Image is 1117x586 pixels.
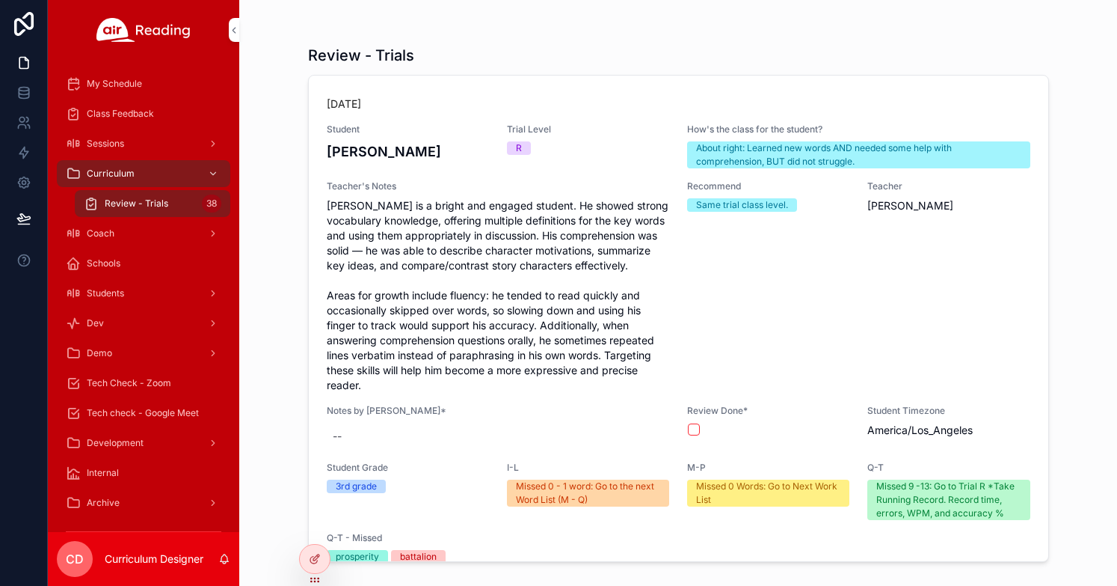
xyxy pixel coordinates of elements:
[87,377,171,389] span: Tech Check - Zoom
[687,462,849,474] span: M-P
[57,280,230,307] a: Students
[867,405,1030,417] span: Student Timezone
[57,160,230,187] a: Curriculum
[57,130,230,157] a: Sessions
[516,480,660,507] div: Missed 0 - 1 word: Go to the next Word List (M - Q)
[105,552,203,567] p: Curriculum Designer
[57,100,230,127] a: Class Feedback
[327,198,670,393] span: [PERSON_NAME] is a bright and engaged student. He showed strong vocabulary knowledge, offering mu...
[327,97,361,112] p: [DATE]
[202,195,221,213] div: 38
[87,407,199,419] span: Tech check - Google Meet
[87,138,124,150] span: Sessions
[327,180,670,192] span: Teacher's Notes
[876,480,1021,520] div: Missed 9 -13: Go to Trial R *Take Running Record. Record time, errors, WPM, and accuracy %
[867,423,1030,438] span: America/Los_Angeles
[57,340,230,367] a: Demo
[87,497,120,509] span: Archive
[48,60,239,532] div: scrollable content
[87,437,144,449] span: Development
[57,250,230,277] a: Schools
[57,489,230,516] a: Archive
[57,370,230,397] a: Tech Check - Zoom
[327,405,670,417] span: Notes by [PERSON_NAME]*
[336,480,377,493] div: 3rd grade
[507,462,669,474] span: I-L
[327,141,489,162] h4: [PERSON_NAME]
[327,462,489,474] span: Student Grade
[327,532,489,544] span: Q-T - Missed
[87,467,119,479] span: Internal
[696,141,1021,168] div: About right: Learned new words AND needed some help with comprehension, BUT did not struggle.
[516,141,522,155] div: R
[687,123,1030,135] span: How's the class for the student?
[87,108,154,120] span: Class Feedback
[87,347,112,359] span: Demo
[327,123,489,135] span: Student
[96,18,191,42] img: App logo
[867,198,1030,213] span: [PERSON_NAME]
[87,257,120,269] span: Schools
[57,70,230,97] a: My Schedule
[687,180,849,192] span: Recommend
[867,462,1030,474] span: Q-T
[336,550,379,564] div: prosperity
[87,317,104,329] span: Dev
[696,480,840,507] div: Missed 0 Words: Go to Next Work List
[57,400,230,427] a: Tech check - Google Meet
[696,198,788,212] div: Same trial class level.
[57,430,230,457] a: Development
[687,405,849,417] span: Review Done*
[66,550,84,568] span: CD
[57,460,230,486] a: Internal
[87,168,135,180] span: Curriculum
[87,228,114,239] span: Coach
[75,190,230,217] a: Review - Trials38
[87,78,142,90] span: My Schedule
[400,550,437,564] div: battalion
[507,123,669,135] span: Trial Level
[57,220,230,247] a: Coach
[87,287,124,299] span: Students
[308,45,414,66] h1: Review - Trials
[867,180,1030,192] span: Teacher
[105,198,168,210] span: Review - Trials
[57,310,230,337] a: Dev
[333,429,342,444] div: --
